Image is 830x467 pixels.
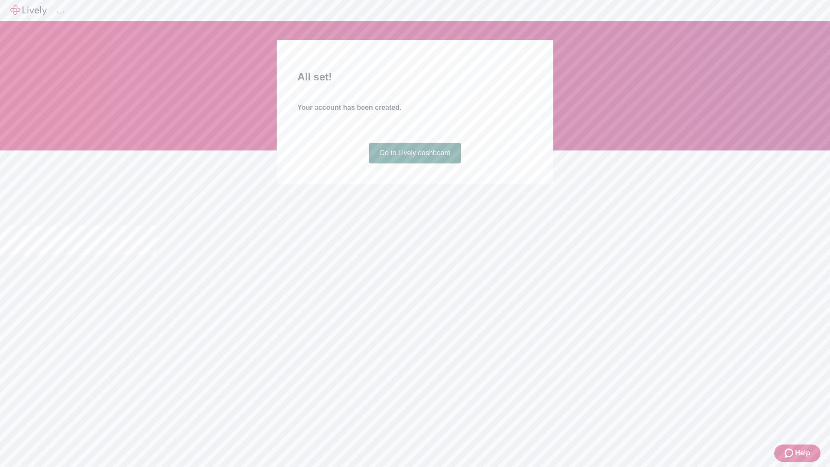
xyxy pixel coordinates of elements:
[297,69,533,85] h2: All set!
[795,448,810,458] span: Help
[10,5,47,16] img: Lively
[774,445,820,462] button: Zendesk support iconHelp
[297,102,533,113] h4: Your account has been created.
[785,448,795,458] svg: Zendesk support icon
[369,143,461,163] a: Go to Lively dashboard
[57,11,64,13] button: Log out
